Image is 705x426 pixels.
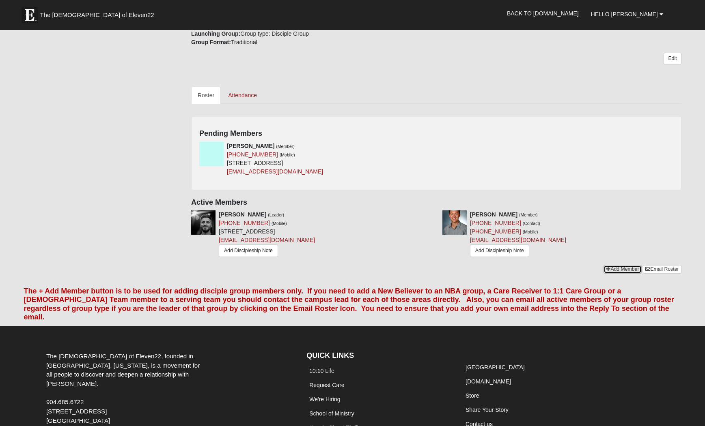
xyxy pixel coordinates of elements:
span: Hello [PERSON_NAME] [591,11,658,17]
font: The + Add Member button is to be used for adding disciple group members only. If you need to add ... [24,287,674,321]
h4: Active Members [191,198,681,207]
a: Add Discipleship Note [470,244,529,257]
strong: [PERSON_NAME] [227,143,274,149]
a: [PHONE_NUMBER] [470,228,521,235]
a: Attendance [222,87,263,104]
h4: QUICK LINKS [306,351,451,360]
a: Edit [664,53,681,64]
a: Request Care [309,382,344,388]
a: Share Your Story [466,407,509,413]
a: [DOMAIN_NAME] [466,378,511,385]
small: (Contact) [523,221,540,226]
h4: Pending Members [199,129,673,138]
div: The [DEMOGRAPHIC_DATA] of Eleven22, founded in [GEOGRAPHIC_DATA], [US_STATE], is a movement for a... [40,352,214,426]
a: School of Ministry [309,410,354,417]
a: Email Roster [643,265,681,274]
a: [EMAIL_ADDRESS][DOMAIN_NAME] [227,168,323,175]
small: (Leader) [268,212,284,217]
strong: Group Format: [191,39,231,45]
a: Add Discipleship Note [219,244,278,257]
small: (Member) [276,144,295,149]
a: [GEOGRAPHIC_DATA] [466,364,525,370]
div: [STREET_ADDRESS] [227,142,323,176]
a: 10:10 Life [309,368,334,374]
a: The [DEMOGRAPHIC_DATA] of Eleven22 [17,3,180,23]
small: (Mobile) [272,221,287,226]
strong: [PERSON_NAME] [470,211,517,218]
a: Roster [191,87,221,104]
small: (Mobile) [523,229,538,234]
a: Store [466,392,479,399]
a: We're Hiring [309,396,340,402]
div: [STREET_ADDRESS] [219,210,315,259]
small: (Mobile) [280,152,295,157]
small: (Member) [519,212,538,217]
span: The [DEMOGRAPHIC_DATA] of Eleven22 [40,11,154,19]
img: Eleven22 logo [22,7,38,23]
a: [PHONE_NUMBER] [219,220,270,226]
strong: Launching Group: [191,30,240,37]
a: Add Member [604,265,641,274]
a: [EMAIL_ADDRESS][DOMAIN_NAME] [470,237,566,243]
a: Hello [PERSON_NAME] [585,4,669,24]
a: [PHONE_NUMBER] [470,220,521,226]
a: Back to [DOMAIN_NAME] [501,3,585,24]
strong: [PERSON_NAME] [219,211,266,218]
a: [EMAIL_ADDRESS][DOMAIN_NAME] [219,237,315,243]
a: [PHONE_NUMBER] [227,151,278,158]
